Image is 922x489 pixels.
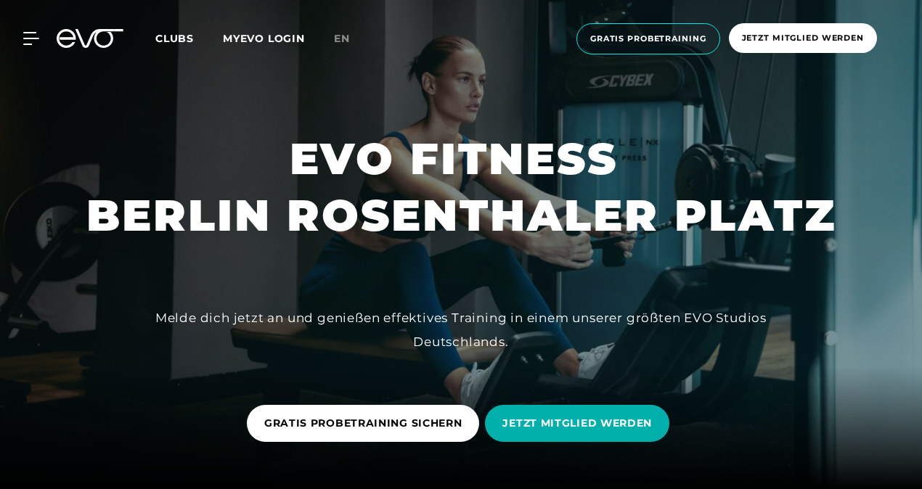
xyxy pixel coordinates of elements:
span: GRATIS PROBETRAINING SICHERN [264,416,462,431]
a: JETZT MITGLIED WERDEN [485,394,675,453]
span: en [334,32,350,45]
span: Gratis Probetraining [590,33,706,45]
a: GRATIS PROBETRAINING SICHERN [247,394,486,453]
h1: EVO FITNESS BERLIN ROSENTHALER PLATZ [86,131,836,244]
span: Jetzt Mitglied werden [742,32,864,44]
span: JETZT MITGLIED WERDEN [502,416,652,431]
a: Clubs [155,31,223,45]
a: Jetzt Mitglied werden [725,23,881,54]
div: Melde dich jetzt an und genießen effektives Training in einem unserer größten EVO Studios Deutsch... [134,306,788,353]
a: en [334,30,367,47]
a: Gratis Probetraining [572,23,725,54]
span: Clubs [155,32,194,45]
a: MYEVO LOGIN [223,32,305,45]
